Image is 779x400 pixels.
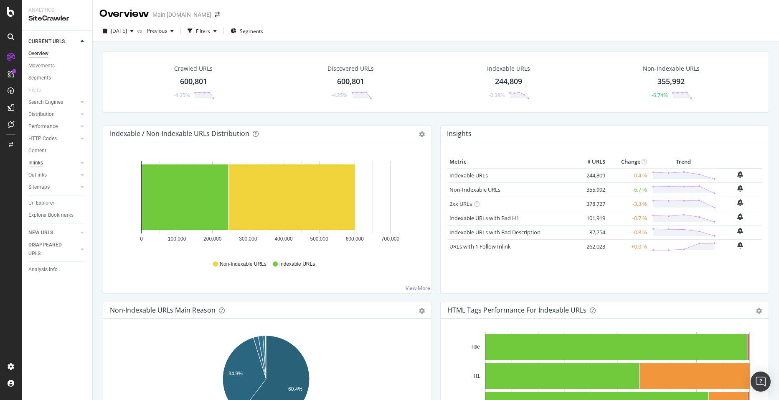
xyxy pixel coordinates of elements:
div: Performance [28,122,58,131]
td: -0.7 % [607,211,649,225]
text: 400,000 [274,236,293,242]
a: Sitemaps [28,183,78,192]
div: 600,801 [337,76,364,87]
a: Outlinks [28,171,78,179]
th: # URLS [574,156,607,168]
a: DISAPPEARED URLS [28,241,78,258]
text: H1 [473,373,480,379]
div: Visits [28,86,41,95]
a: View More [406,285,430,292]
div: -0.38% [489,92,505,99]
a: Indexable URLs with Bad Description [449,228,540,236]
span: Segments [240,28,263,35]
th: Trend [649,156,718,168]
div: Overview [28,49,48,58]
button: Segments [227,24,266,38]
th: Metric [447,156,574,168]
div: bell-plus [737,228,743,234]
div: CURRENT URLS [28,37,65,46]
div: 600,801 [180,76,207,87]
div: Main [DOMAIN_NAME] [152,10,211,19]
div: -6.74% [652,92,667,99]
text: 300,000 [239,236,257,242]
span: Indexable URLs [279,261,315,268]
div: bell-plus [737,213,743,220]
span: 2025 Aug. 31st [111,27,127,34]
text: 0 [140,236,143,242]
a: Overview [28,49,86,58]
div: Segments [28,74,51,82]
div: DISAPPEARED URLS [28,241,71,258]
a: HTTP Codes [28,134,78,143]
a: URLs with 1 Follow Inlink [449,243,511,250]
div: 355,992 [657,76,685,87]
div: Analytics [28,7,86,14]
td: 101,919 [574,211,607,225]
div: Indexable URLs [487,64,530,73]
a: Explorer Bookmarks [28,211,86,220]
a: Segments [28,74,86,82]
div: Content [28,146,46,155]
div: -4.25% [174,92,190,99]
div: bell-plus [737,171,743,178]
div: gear [756,308,762,314]
div: Search Engines [28,98,63,107]
a: Content [28,146,86,155]
text: 100,000 [168,236,186,242]
div: Inlinks [28,159,43,167]
div: HTML Tags Performance for Indexable URLs [447,306,586,314]
a: Distribution [28,110,78,119]
a: Performance [28,122,78,131]
a: Search Engines [28,98,78,107]
text: 34.9% [228,371,243,377]
div: arrow-right-arrow-left [215,12,220,18]
div: Analysis Info [28,265,58,274]
td: 355,992 [574,182,607,197]
td: -0.4 % [607,168,649,183]
div: Indexable / Non-Indexable URLs Distribution [110,129,249,138]
div: -4.25% [331,92,347,99]
td: -3.3 % [607,197,649,211]
div: gear [419,308,425,314]
a: NEW URLS [28,228,78,237]
span: Previous [144,27,167,34]
div: Outlinks [28,171,47,179]
div: SiteCrawler [28,14,86,23]
div: bell-plus [737,185,743,192]
span: vs [137,27,144,34]
div: Filters [196,28,210,35]
span: Non-Indexable URLs [220,261,266,268]
th: Change [607,156,649,168]
td: +0.0 % [607,239,649,254]
div: Crawled URLs [174,64,213,73]
text: 600,000 [346,236,364,242]
div: Overview [99,7,149,21]
a: Indexable URLs with Bad H1 [449,214,519,222]
div: Open Intercom Messenger [751,372,771,392]
text: 200,000 [203,236,222,242]
div: bell-plus [737,242,743,249]
a: Analysis Info [28,265,86,274]
td: -6.7 % [607,182,649,197]
div: 244,809 [495,76,522,87]
td: 262,023 [574,239,607,254]
div: NEW URLS [28,228,53,237]
td: -0.8 % [607,225,649,239]
a: Url Explorer [28,199,86,208]
h4: Insights [447,128,472,139]
text: Title [470,344,480,350]
a: Non-Indexable URLs [449,186,500,193]
a: Inlinks [28,159,78,167]
a: Movements [28,62,86,70]
div: Non-Indexable URLs Main Reason [110,306,216,314]
div: gear [419,131,425,137]
svg: A chart. [110,156,421,253]
div: bell-plus [737,199,743,206]
div: Discovered URLs [327,64,374,73]
td: 378,727 [574,197,607,211]
text: 60.4% [288,386,302,392]
text: 500,000 [310,236,329,242]
td: 244,809 [574,168,607,183]
div: Movements [28,62,55,70]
